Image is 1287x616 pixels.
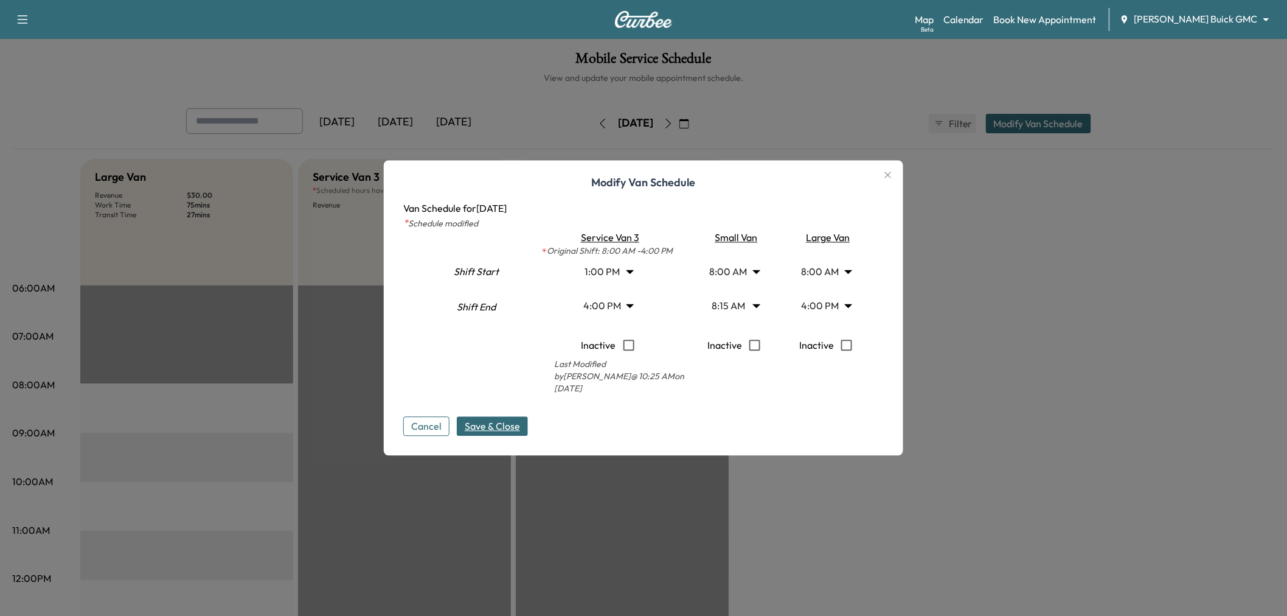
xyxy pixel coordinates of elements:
div: Beta [921,25,934,34]
div: 8:15 AM [698,289,771,323]
div: 1:00 PM [571,255,644,289]
h1: Modify Van Schedule [403,175,884,201]
div: Shift Start [432,256,520,293]
div: 8:00 AM [698,255,771,289]
p: Inactive [581,333,616,359]
div: Large Van [782,231,869,245]
div: Service Van 3 [530,231,685,245]
p: Schedule modified [403,216,884,231]
div: 8:00 AM [789,255,862,289]
a: MapBeta [915,12,934,27]
button: Save & Close [457,417,528,436]
p: Inactive [707,333,742,359]
a: Calendar [943,12,984,27]
a: Book New Appointment [994,12,1097,27]
div: Small Van [690,231,777,245]
p: Van Schedule for [DATE] [403,201,884,216]
div: 4:00 PM [789,289,862,323]
div: Shift End [432,295,520,332]
div: 4:00 PM [571,289,644,323]
p: Inactive [799,333,834,359]
img: Curbee Logo [614,11,673,28]
p: Last Modified by [PERSON_NAME] @ 10:25 AM on [DATE] [530,359,685,395]
span: [PERSON_NAME] Buick GMC [1134,12,1258,26]
span: Save & Close [465,419,520,434]
button: Cancel [403,417,449,436]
